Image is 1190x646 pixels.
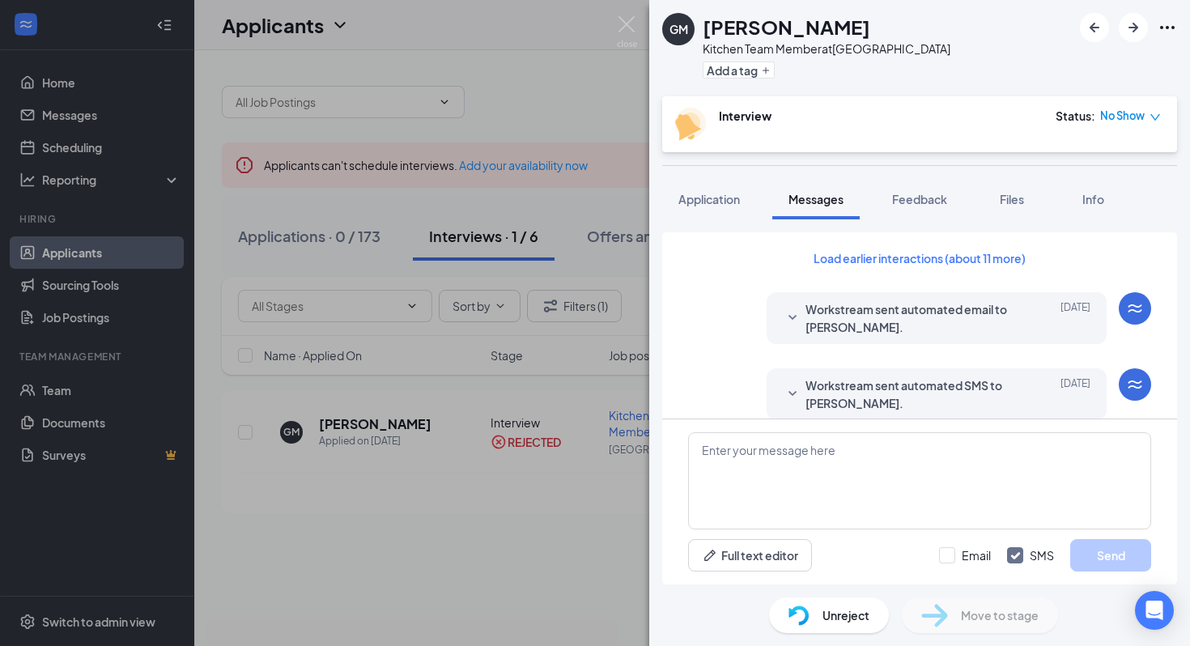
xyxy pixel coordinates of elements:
svg: Plus [761,66,771,75]
svg: SmallChevronDown [783,308,802,328]
button: ArrowRight [1119,13,1148,42]
span: down [1150,112,1161,123]
span: Unreject [822,606,869,624]
span: Workstream sent automated email to [PERSON_NAME]. [805,300,1018,336]
b: Interview [719,108,771,123]
span: Workstream sent automated SMS to [PERSON_NAME]. [805,376,1018,412]
div: Kitchen Team Member at [GEOGRAPHIC_DATA] [703,40,950,57]
span: [DATE] [1060,300,1090,336]
svg: SmallChevronDown [783,385,802,404]
svg: WorkstreamLogo [1125,375,1145,394]
button: Send [1070,539,1151,572]
div: GM [669,21,688,37]
h1: [PERSON_NAME] [703,13,870,40]
span: Messages [788,192,844,206]
svg: Pen [702,547,718,563]
button: Full text editorPen [688,539,812,572]
span: Application [678,192,740,206]
span: Info [1082,192,1104,206]
button: PlusAdd a tag [703,62,775,79]
button: Load earlier interactions (about 11 more) [800,245,1039,271]
span: Feedback [892,192,947,206]
svg: ArrowLeftNew [1085,18,1104,37]
svg: Ellipses [1158,18,1177,37]
div: Open Intercom Messenger [1135,591,1174,630]
button: ArrowLeftNew [1080,13,1109,42]
svg: ArrowRight [1124,18,1143,37]
span: Files [1000,192,1024,206]
svg: WorkstreamLogo [1125,299,1145,318]
span: No Show [1100,108,1145,124]
span: [DATE] [1060,376,1090,412]
span: Move to stage [961,606,1039,624]
div: Status : [1056,108,1095,124]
